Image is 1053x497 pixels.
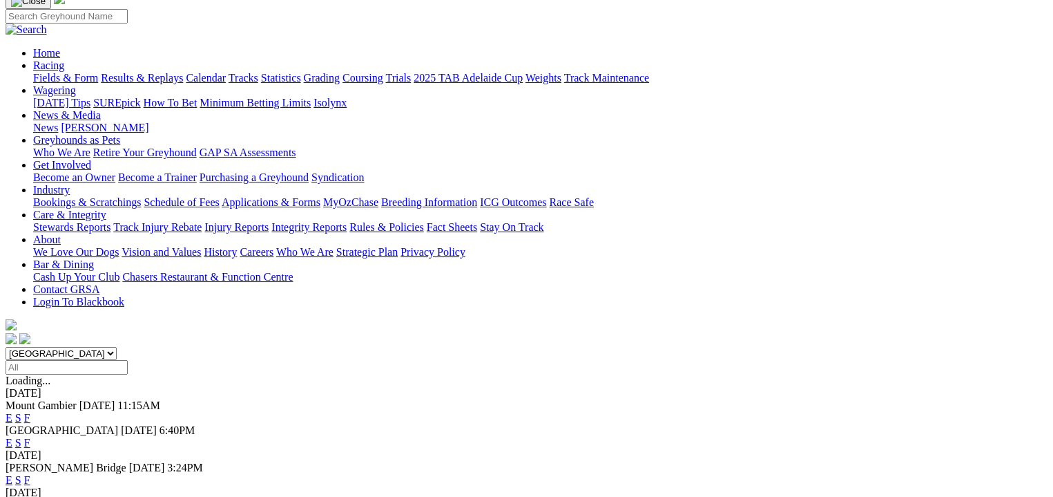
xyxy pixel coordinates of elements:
a: S [15,437,21,449]
a: E [6,474,12,486]
div: Industry [33,196,1047,209]
span: 11:15AM [117,400,160,411]
a: F [24,437,30,449]
a: Get Involved [33,159,91,171]
a: Race Safe [549,196,593,208]
a: Rules & Policies [349,221,424,233]
a: Syndication [311,171,364,183]
a: How To Bet [144,97,197,109]
a: Stay On Track [480,221,543,233]
a: Contact GRSA [33,283,99,295]
a: Purchasing a Greyhound [200,171,309,183]
a: S [15,474,21,486]
div: [DATE] [6,449,1047,462]
a: F [24,412,30,424]
a: Racing [33,59,64,71]
a: S [15,412,21,424]
a: History [204,246,237,258]
a: Applications & Forms [222,196,320,208]
a: Schedule of Fees [144,196,219,208]
a: Injury Reports [204,221,269,233]
a: Cash Up Your Club [33,271,119,283]
span: [GEOGRAPHIC_DATA] [6,424,118,436]
div: News & Media [33,122,1047,134]
input: Select date [6,360,128,375]
a: Fields & Form [33,72,98,84]
a: Isolynx [313,97,347,109]
a: Results & Replays [101,72,183,84]
a: Trials [385,72,411,84]
a: Track Maintenance [564,72,649,84]
img: Search [6,24,47,36]
a: E [6,412,12,424]
a: Calendar [186,72,226,84]
a: Stewards Reports [33,221,110,233]
div: Wagering [33,97,1047,109]
a: Login To Blackbook [33,296,124,308]
a: Track Injury Rebate [113,221,202,233]
a: Greyhounds as Pets [33,134,120,146]
a: Retire Your Greyhound [93,147,197,158]
a: E [6,437,12,449]
a: Grading [304,72,340,84]
a: 2025 TAB Adelaide Cup [414,72,523,84]
a: SUREpick [93,97,140,109]
a: Bar & Dining [33,259,94,270]
span: Mount Gambier [6,400,77,411]
a: GAP SA Assessments [200,147,296,158]
a: Careers [240,246,273,258]
span: [PERSON_NAME] Bridge [6,462,126,473]
a: Wagering [33,84,76,96]
a: F [24,474,30,486]
a: Become a Trainer [118,171,197,183]
a: [DATE] Tips [33,97,90,109]
span: [DATE] [121,424,157,436]
a: Breeding Information [381,196,477,208]
img: logo-grsa-white.png [6,319,17,330]
a: Become an Owner [33,171,115,183]
div: Bar & Dining [33,271,1047,283]
a: Statistics [261,72,301,84]
a: Integrity Reports [271,221,347,233]
a: Fact Sheets [427,221,477,233]
a: Care & Integrity [33,209,106,221]
a: Strategic Plan [336,246,398,258]
a: [PERSON_NAME] [61,122,148,133]
span: 6:40PM [160,424,195,436]
a: Privacy Policy [400,246,465,258]
a: Coursing [342,72,383,84]
input: Search [6,9,128,24]
a: About [33,234,61,245]
div: Get Involved [33,171,1047,184]
a: Who We Are [276,246,334,258]
a: Weights [525,72,561,84]
div: Racing [33,72,1047,84]
div: Care & Integrity [33,221,1047,234]
a: News [33,122,58,133]
a: Vision and Values [122,246,201,258]
div: About [33,246,1047,259]
a: We Love Our Dogs [33,246,119,258]
span: [DATE] [79,400,115,411]
div: Greyhounds as Pets [33,147,1047,159]
a: Who We Are [33,147,90,158]
a: Bookings & Scratchings [33,196,141,208]
span: Loading... [6,375,50,386]
a: Tracks [229,72,258,84]
a: Home [33,47,60,59]
a: ICG Outcomes [480,196,546,208]
img: twitter.svg [19,333,30,344]
a: Minimum Betting Limits [200,97,311,109]
a: Industry [33,184,70,196]
a: MyOzChase [323,196,378,208]
div: [DATE] [6,387,1047,400]
img: facebook.svg [6,333,17,344]
span: 3:24PM [167,462,203,473]
a: Chasers Restaurant & Function Centre [122,271,293,283]
span: [DATE] [129,462,165,473]
a: News & Media [33,109,101,121]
